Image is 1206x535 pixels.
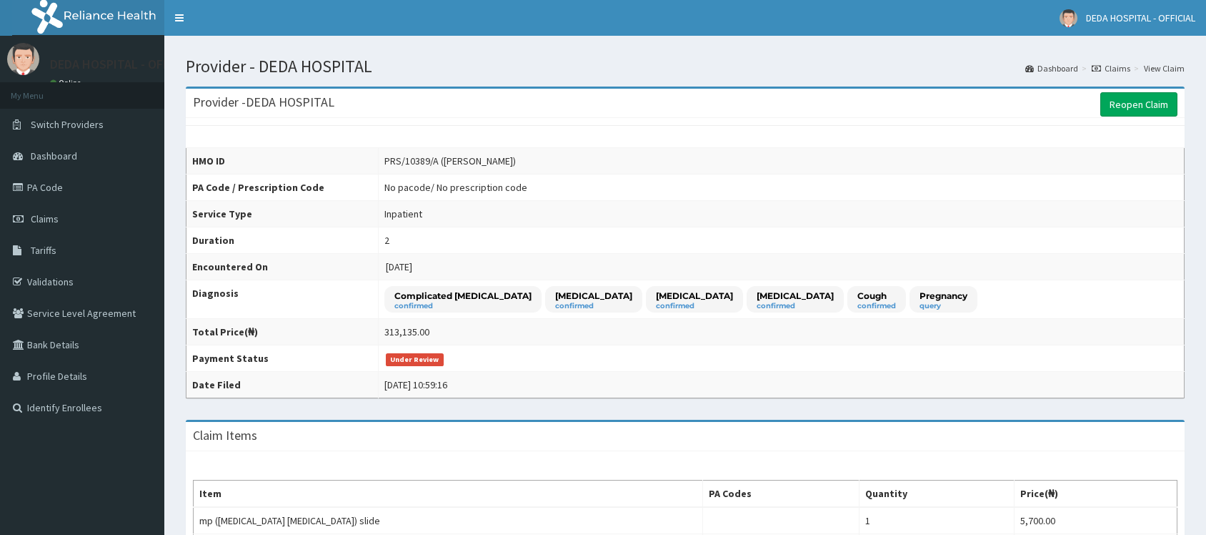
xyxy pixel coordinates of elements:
[857,290,896,302] p: Cough
[50,58,197,71] p: DEDA HOSPITAL - OFFICIAL
[50,78,84,88] a: Online
[193,429,257,442] h3: Claim Items
[386,353,444,366] span: Under Review
[859,481,1015,508] th: Quantity
[386,260,412,273] span: [DATE]
[31,212,59,225] span: Claims
[193,96,334,109] h3: Provider - DEDA HOSPITAL
[1092,62,1130,74] a: Claims
[194,507,703,534] td: mp ([MEDICAL_DATA] [MEDICAL_DATA]) slide
[857,303,896,310] small: confirmed
[656,290,733,302] p: [MEDICAL_DATA]
[1014,481,1177,508] th: Price(₦)
[186,57,1185,76] h1: Provider - DEDA HOSPITAL
[186,175,379,201] th: PA Code / Prescription Code
[186,227,379,254] th: Duration
[859,507,1015,534] td: 1
[186,148,379,175] th: HMO ID
[384,180,527,195] div: No pacode / No prescription code
[702,481,859,508] th: PA Codes
[1025,62,1078,74] a: Dashboard
[384,378,447,392] div: [DATE] 10:59:16
[194,481,703,508] th: Item
[186,201,379,227] th: Service Type
[920,303,967,310] small: query
[394,303,532,310] small: confirmed
[186,372,379,398] th: Date Filed
[186,254,379,280] th: Encountered On
[384,207,422,221] div: Inpatient
[384,154,516,168] div: PRS/10389/A ([PERSON_NAME])
[1100,92,1177,117] a: Reopen Claim
[1014,507,1177,534] td: 5,700.00
[384,325,429,339] div: 313,135.00
[1086,11,1195,24] span: DEDA HOSPITAL - OFFICIAL
[757,303,834,310] small: confirmed
[555,290,632,302] p: [MEDICAL_DATA]
[394,290,532,302] p: Complicated [MEDICAL_DATA]
[920,290,967,302] p: Pregnancy
[555,303,632,310] small: confirmed
[384,233,389,247] div: 2
[1144,62,1185,74] a: View Claim
[186,280,379,319] th: Diagnosis
[186,319,379,345] th: Total Price(₦)
[1060,9,1077,27] img: User Image
[757,290,834,302] p: [MEDICAL_DATA]
[31,149,77,162] span: Dashboard
[31,244,56,257] span: Tariffs
[656,303,733,310] small: confirmed
[31,118,104,131] span: Switch Providers
[7,43,39,75] img: User Image
[186,345,379,372] th: Payment Status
